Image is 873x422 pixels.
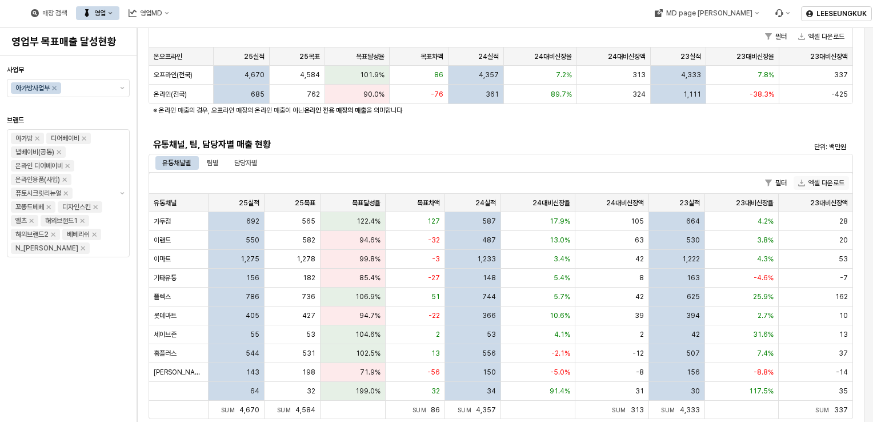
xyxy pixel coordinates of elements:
div: Remove 디자인스킨 [93,205,98,209]
div: Remove N_이야이야오 [81,246,85,250]
span: 7.4% [757,349,774,358]
span: 199.0% [355,387,381,396]
div: Remove 해외브랜드1 [80,218,85,223]
div: 해외브랜드2 [15,229,49,240]
main: App Frame [137,28,873,422]
span: Sum [458,407,476,413]
span: 156 [246,273,259,282]
span: 42 [691,330,700,339]
span: 786 [246,292,259,301]
button: 필터 [760,176,791,190]
span: 10.6% [550,311,570,320]
div: 해외브랜드1 [45,215,78,226]
span: 337 [834,406,848,414]
span: 162 [835,292,848,301]
button: 엑셀 다운로드 [794,176,849,190]
button: 제안 사항 표시 [115,79,129,97]
span: 13.0% [550,236,570,245]
span: 39 [635,311,644,320]
span: 1,222 [682,254,700,264]
span: 744 [482,292,496,301]
div: 디어베이비 [51,133,79,144]
span: 목표달성율 [352,198,381,208]
span: 85.4% [359,273,381,282]
span: 목표차액 [417,198,440,208]
span: 2.7% [758,311,774,320]
span: -12 [632,349,644,358]
div: 유통채널별 [155,156,198,170]
span: 91.4% [550,387,570,396]
span: 24실적 [475,198,496,208]
p: LEESEUNGKUK [816,9,867,18]
span: 63 [635,236,644,245]
span: 2 [436,330,440,339]
div: 엘츠 [15,215,27,226]
span: 337 [834,70,848,79]
span: 사업부 [7,66,24,74]
span: Sum [413,407,431,413]
span: 3.8% [757,236,774,245]
span: 25실적 [239,198,259,208]
span: 736 [302,292,315,301]
span: 427 [302,311,315,320]
div: 영업MD [140,9,162,17]
span: 685 [251,90,265,99]
span: 24대비신장액 [606,198,644,208]
span: 이마트 [154,254,171,264]
span: 37 [839,349,848,358]
span: 20 [839,236,848,245]
div: Remove 해외브랜드2 [51,232,55,237]
div: 꼬똥드베베 [15,201,44,213]
span: 106.9% [355,292,381,301]
div: Remove 디어베이비 [82,136,86,141]
span: 28 [839,217,848,226]
div: Menu item 6 [768,6,796,20]
button: 엑셀 다운로드 [794,30,849,43]
div: 매장 검색 [42,9,67,17]
p: 단위: 백만원 [684,142,846,152]
span: 4.3% [757,254,774,264]
span: 556 [482,349,496,358]
span: 이랜드 [154,236,171,245]
span: 32 [431,387,440,396]
span: 4,670 [239,406,259,414]
div: 온라인용품(사입) [15,174,60,185]
div: 팀별 [200,156,225,170]
span: 1,278 [297,254,315,264]
span: 394 [686,311,700,320]
button: 영업MD [122,6,176,20]
span: 4,584 [300,70,320,79]
span: 24대비신장율 [534,52,572,61]
span: 목표달성율 [356,52,385,61]
span: 31.6% [753,330,774,339]
span: 313 [631,406,644,414]
span: [PERSON_NAME] [154,368,203,377]
span: 361 [486,90,499,99]
span: 23대비신장액 [810,52,848,61]
span: 104.6% [355,330,381,339]
div: MD page [PERSON_NAME] [666,9,752,17]
div: Remove 아가방사업부 [52,86,57,90]
span: 기타유통 [154,273,177,282]
span: 148 [483,273,496,282]
span: 가두점 [154,217,171,226]
span: -5.0% [550,368,570,377]
span: 유통채널 [154,198,177,208]
span: 25실적 [244,52,265,61]
span: Sum [221,407,240,413]
div: 유통채널별 [162,156,191,170]
span: 온오프라인 [154,52,182,61]
span: 13 [431,349,440,358]
span: 487 [482,236,496,245]
div: 베베리쉬 [67,229,90,240]
span: 625 [687,292,700,301]
span: 42 [635,292,644,301]
span: Sum [277,407,296,413]
span: 24대비신장액 [608,52,646,61]
span: 664 [686,217,700,226]
div: Remove 꼬똥드베베 [46,205,51,209]
h4: 영업부 목표매출 달성현황 [11,36,125,47]
span: 531 [302,349,315,358]
span: 롯데마트 [154,311,177,320]
div: 아가방 [15,133,33,144]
